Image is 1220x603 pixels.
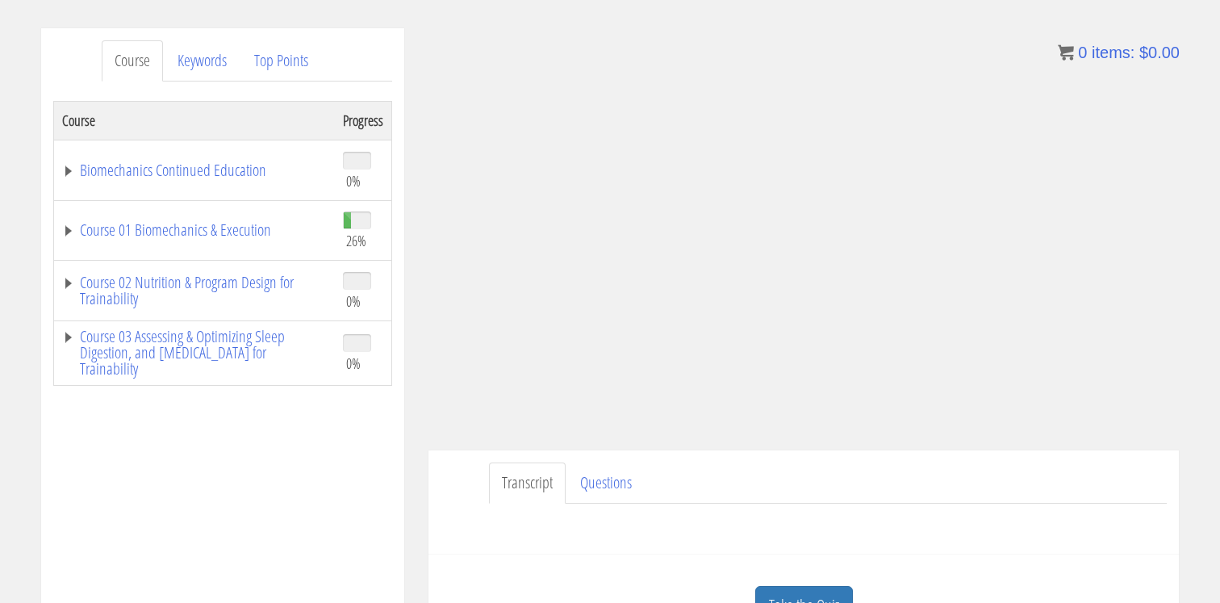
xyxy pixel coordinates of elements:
span: 0% [346,172,361,190]
span: 0% [346,354,361,372]
th: Course [54,101,336,140]
a: Keywords [165,40,240,82]
a: Course 02 Nutrition & Program Design for Trainability [62,274,327,307]
th: Progress [335,101,392,140]
span: $ [1139,44,1148,61]
a: Questions [567,463,645,504]
span: items: [1092,44,1134,61]
bdi: 0.00 [1139,44,1180,61]
span: 26% [346,232,366,249]
span: 0% [346,292,361,310]
a: Course 03 Assessing & Optimizing Sleep Digestion, and [MEDICAL_DATA] for Trainability [62,329,327,377]
a: Transcript [489,463,566,504]
a: 0 items: $0.00 [1058,44,1180,61]
a: Biomechanics Continued Education [62,162,327,178]
a: Top Points [241,40,321,82]
a: Course [102,40,163,82]
a: Course 01 Biomechanics & Execution [62,222,327,238]
span: 0 [1078,44,1087,61]
img: icon11.png [1058,44,1074,61]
